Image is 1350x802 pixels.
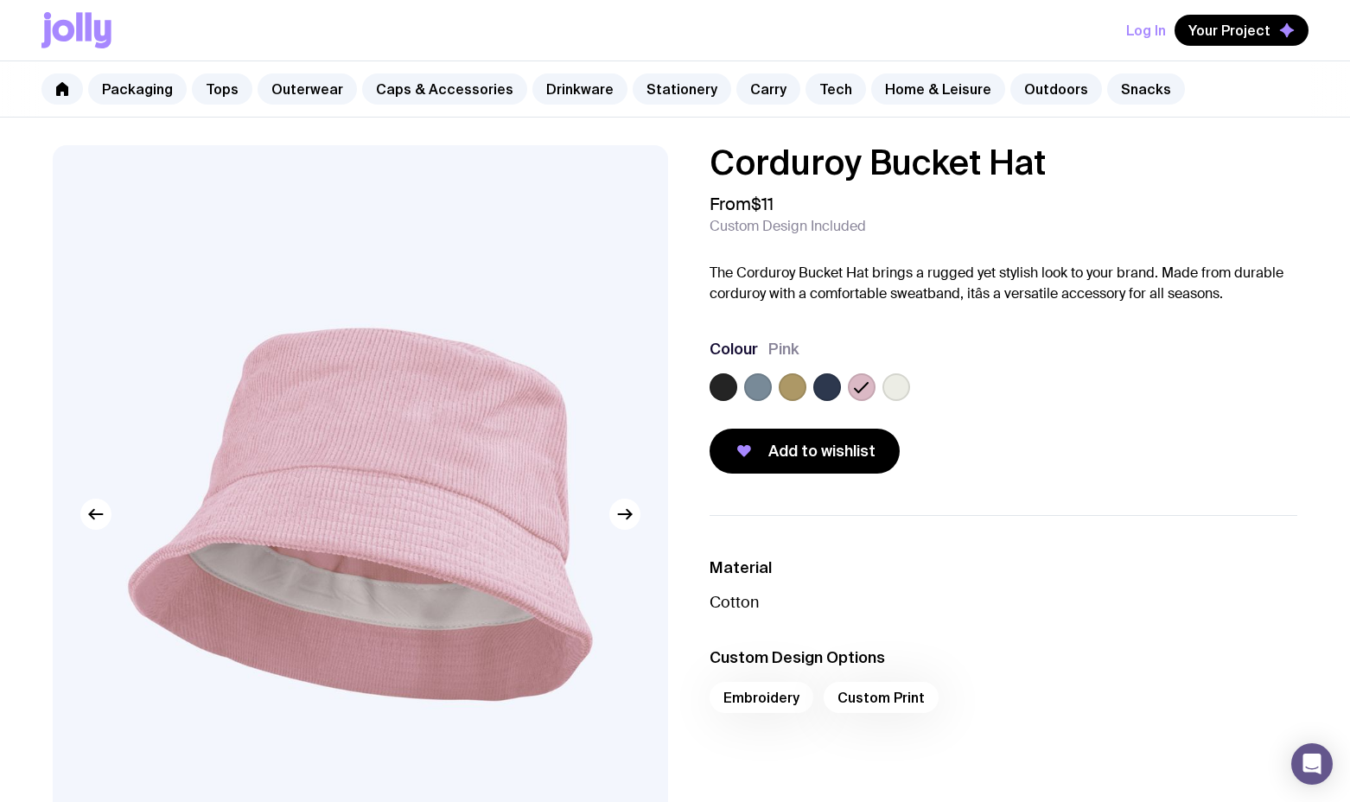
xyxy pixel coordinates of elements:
a: Home & Leisure [871,73,1005,105]
a: Outdoors [1010,73,1102,105]
span: Add to wishlist [768,441,876,461]
button: Your Project [1175,15,1309,46]
a: Drinkware [532,73,627,105]
a: Carry [736,73,800,105]
span: Custom Design Included [710,218,866,235]
h3: Colour [710,339,758,360]
a: Tops [192,73,252,105]
span: Your Project [1188,22,1270,39]
a: Tech [806,73,866,105]
a: Packaging [88,73,187,105]
a: Snacks [1107,73,1185,105]
p: Cotton [710,592,1297,613]
button: Add to wishlist [710,429,900,474]
span: Pink [768,339,799,360]
span: $11 [751,193,774,215]
a: Stationery [633,73,731,105]
a: Outerwear [258,73,357,105]
h1: Corduroy Bucket Hat [710,145,1297,180]
button: Log In [1126,15,1166,46]
span: From [710,194,774,214]
a: Caps & Accessories [362,73,527,105]
h3: Material [710,557,1297,578]
h3: Custom Design Options [710,647,1297,668]
p: The Corduroy Bucket Hat brings a rugged yet stylish look to your brand. Made from durable corduro... [710,263,1297,304]
div: Open Intercom Messenger [1291,743,1333,785]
